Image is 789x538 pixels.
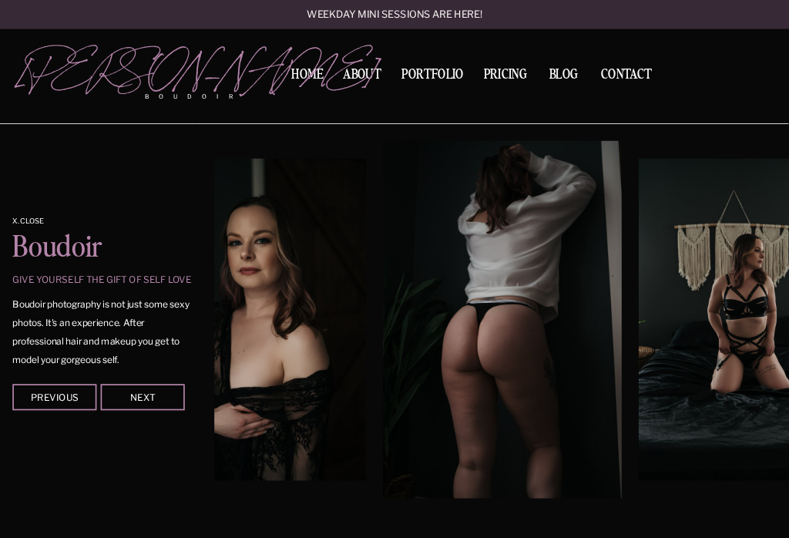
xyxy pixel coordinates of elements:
p: Boudoir [12,233,207,264]
img: A woman in a white shirt and black thong leans against a wall [383,141,621,499]
a: [PERSON_NAME] [18,47,253,86]
a: Pricing [480,69,531,86]
div: Previous [15,393,94,401]
a: BLOG [543,69,584,80]
a: Weekday mini sessions are here! [271,10,517,22]
a: Portfolio [397,69,468,86]
img: A woman lets her black lace lingerie cover up slip off her shoulder while standing in a studio [151,159,366,481]
a: x. Close [12,218,73,226]
p: Boudoir photography is not just some sexy photos. It's an experience. After professional hair and... [12,296,190,370]
a: About [340,69,384,86]
p: boudoir [145,92,254,101]
a: Contact [596,69,657,82]
div: Next [103,393,182,401]
p: give yourself the gift of self love [12,275,203,284]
